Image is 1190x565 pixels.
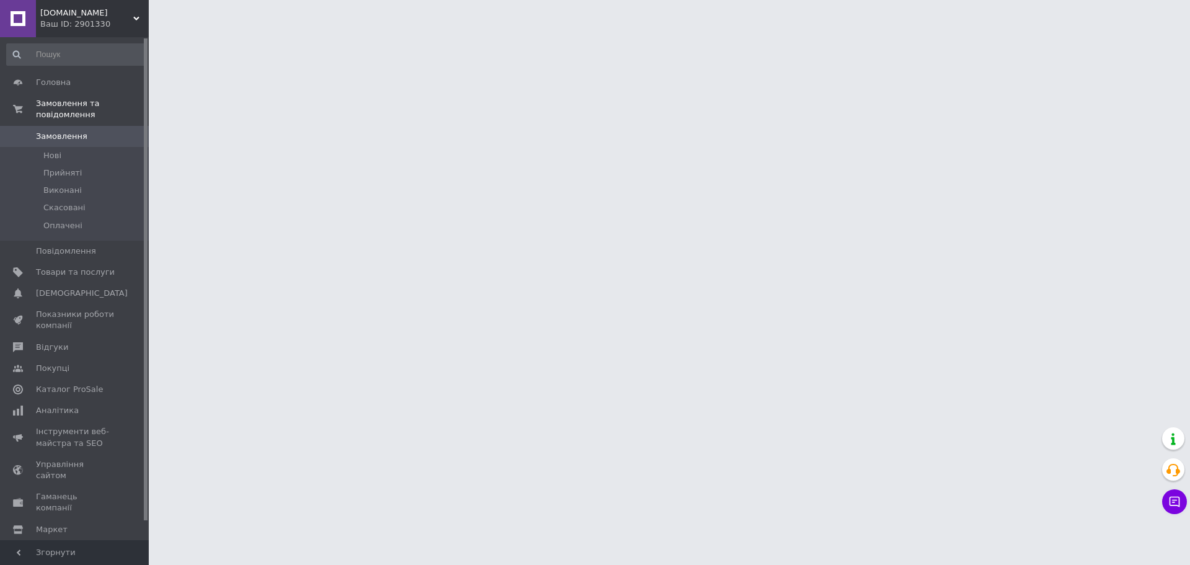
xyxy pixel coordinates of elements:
[36,524,68,535] span: Маркет
[36,98,149,120] span: Замовлення та повідомлення
[36,491,115,514] span: Гаманець компанії
[43,202,86,213] span: Скасовані
[40,19,149,30] div: Ваш ID: 2901330
[36,363,69,374] span: Покупці
[1162,489,1187,514] button: Чат з покупцем
[43,150,61,161] span: Нові
[36,405,79,416] span: Аналітика
[36,288,128,299] span: [DEMOGRAPHIC_DATA]
[36,77,71,88] span: Головна
[40,7,133,19] span: motuzka.com.ua
[36,342,68,353] span: Відгуки
[36,426,115,448] span: Інструменти веб-майстра та SEO
[36,309,115,331] span: Показники роботи компанії
[43,185,82,196] span: Виконані
[36,459,115,481] span: Управління сайтом
[36,267,115,278] span: Товари та послуги
[36,246,96,257] span: Повідомлення
[6,43,146,66] input: Пошук
[36,384,103,395] span: Каталог ProSale
[43,220,82,231] span: Оплачені
[36,131,87,142] span: Замовлення
[43,167,82,179] span: Прийняті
